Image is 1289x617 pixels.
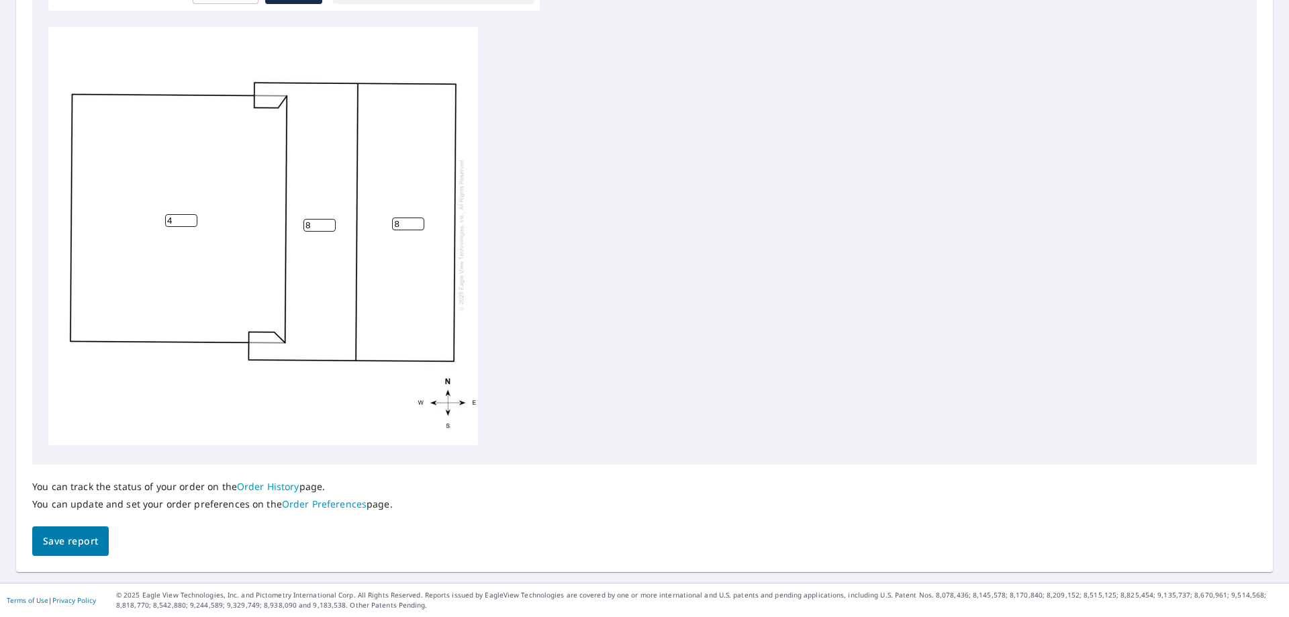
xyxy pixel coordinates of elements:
[7,596,48,605] a: Terms of Use
[116,590,1282,610] p: © 2025 Eagle View Technologies, Inc. and Pictometry International Corp. All Rights Reserved. Repo...
[52,596,96,605] a: Privacy Policy
[282,497,367,510] a: Order Preferences
[32,481,393,493] p: You can track the status of your order on the page.
[237,480,299,493] a: Order History
[32,526,109,557] button: Save report
[7,596,96,604] p: |
[43,533,98,550] span: Save report
[32,498,393,510] p: You can update and set your order preferences on the page.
